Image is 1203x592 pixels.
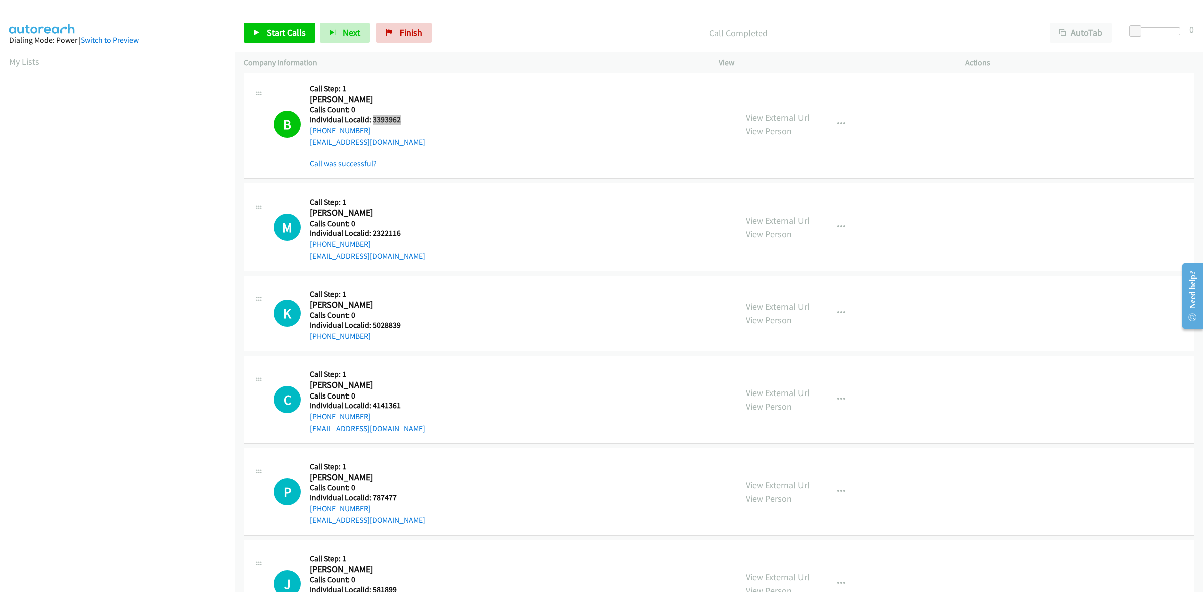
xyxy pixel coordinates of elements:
div: Delay between calls (in seconds) [1134,27,1180,35]
h5: Individual Localid: 5028839 [310,320,421,330]
a: View Person [746,493,792,504]
iframe: Resource Center [1174,256,1203,336]
h5: Calls Count: 0 [310,483,425,493]
a: [EMAIL_ADDRESS][DOMAIN_NAME] [310,251,425,261]
h2: [PERSON_NAME] [310,472,421,483]
h5: Calls Count: 0 [310,219,425,229]
h5: Calls Count: 0 [310,575,425,585]
h1: K [274,300,301,327]
a: View External Url [746,479,810,491]
h1: P [274,478,301,505]
h5: Calls Count: 0 [310,391,425,401]
h5: Call Step: 1 [310,369,425,379]
h5: Individual Localid: 4141361 [310,401,425,411]
div: Dialing Mode: Power | [9,34,226,46]
iframe: Dialpad [9,77,235,553]
h1: C [274,386,301,413]
a: View External Url [746,387,810,399]
div: 0 [1189,23,1194,36]
div: The call is yet to be attempted [274,214,301,241]
a: View Person [746,125,792,137]
h2: [PERSON_NAME] [310,564,421,575]
h5: Call Step: 1 [310,289,421,299]
button: Next [320,23,370,43]
a: My Lists [9,56,39,67]
h1: B [274,111,301,138]
a: Call was successful? [310,159,377,168]
a: View External Url [746,301,810,312]
div: The call is yet to be attempted [274,478,301,505]
a: [EMAIL_ADDRESS][DOMAIN_NAME] [310,424,425,433]
p: Call Completed [445,26,1032,40]
h2: [PERSON_NAME] [310,299,421,311]
a: View Person [746,314,792,326]
span: Start Calls [267,27,306,38]
a: [PHONE_NUMBER] [310,331,371,341]
div: The call is yet to be attempted [274,300,301,327]
h2: [PERSON_NAME] [310,379,421,391]
a: View External Url [746,215,810,226]
button: AutoTab [1050,23,1112,43]
a: View External Url [746,571,810,583]
h1: M [274,214,301,241]
a: View Person [746,401,792,412]
h5: Individual Localid: 2322116 [310,228,425,238]
h5: Calls Count: 0 [310,310,421,320]
span: Finish [399,27,422,38]
a: [EMAIL_ADDRESS][DOMAIN_NAME] [310,515,425,525]
h5: Calls Count: 0 [310,105,425,115]
h2: [PERSON_NAME] [310,207,421,219]
a: View External Url [746,112,810,123]
h5: Call Step: 1 [310,197,425,207]
a: Start Calls [244,23,315,43]
a: [PHONE_NUMBER] [310,412,371,421]
h5: Call Step: 1 [310,462,425,472]
h5: Individual Localid: 787477 [310,493,425,503]
p: Actions [965,57,1194,69]
p: Company Information [244,57,701,69]
p: View [719,57,947,69]
div: The call is yet to be attempted [274,386,301,413]
a: Finish [376,23,432,43]
a: [PHONE_NUMBER] [310,239,371,249]
h5: Call Step: 1 [310,84,425,94]
h5: Call Step: 1 [310,554,425,564]
a: [EMAIL_ADDRESS][DOMAIN_NAME] [310,137,425,147]
h2: [PERSON_NAME] [310,94,421,105]
a: View Person [746,228,792,240]
a: Switch to Preview [81,35,139,45]
a: [PHONE_NUMBER] [310,126,371,135]
a: [PHONE_NUMBER] [310,504,371,513]
span: Next [343,27,360,38]
h5: Individual Localid: 3393962 [310,115,425,125]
